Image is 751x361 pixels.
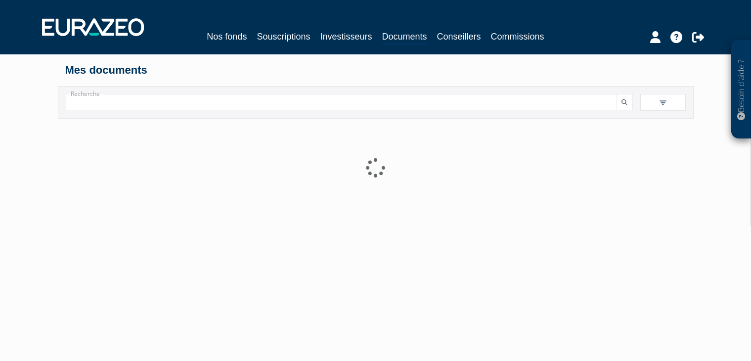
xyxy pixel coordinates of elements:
a: Conseillers [437,30,481,44]
img: 1732889491-logotype_eurazeo_blanc_rvb.png [42,18,144,36]
a: Nos fonds [207,30,247,44]
a: Commissions [491,30,544,44]
h4: Mes documents [65,64,686,76]
img: filter.svg [659,98,667,107]
a: Investisseurs [320,30,372,44]
a: Documents [382,30,427,45]
input: Recherche [66,94,617,110]
p: Besoin d'aide ? [736,45,747,134]
a: Souscriptions [257,30,310,44]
